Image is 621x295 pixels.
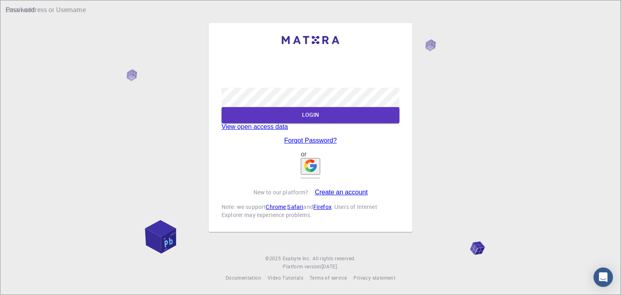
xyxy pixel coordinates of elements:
[313,255,356,263] span: All rights reserved.
[315,189,368,196] a: Create an account
[353,274,395,282] a: Privacy statement
[321,263,338,271] a: [DATE].
[226,274,261,281] span: Documentation
[321,263,338,270] span: [DATE] .
[353,274,395,281] span: Privacy statement
[222,123,288,130] a: View open access data
[594,268,613,287] div: Open Intercom Messenger
[222,107,399,123] button: LOGIN
[283,255,311,263] a: Exabyte Inc.
[304,159,317,172] img: Google
[222,203,399,219] p: Note: we support , and . Users of Internet Explorer may experience problems.
[283,255,311,261] span: Exabyte Inc.
[265,255,282,263] span: © 2025
[310,274,347,281] span: Terms of service
[301,151,306,158] span: or
[310,274,347,282] a: Terms of service
[268,274,303,281] span: Video Tutorials
[313,203,332,211] a: Firefox
[287,203,303,211] a: Safari
[284,137,337,144] a: Forgot Password?
[266,203,286,211] a: Chrome
[283,263,321,271] span: Platform version
[253,188,308,196] p: New to our platform?
[268,274,303,282] a: Video Tutorials
[226,274,261,282] a: Documentation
